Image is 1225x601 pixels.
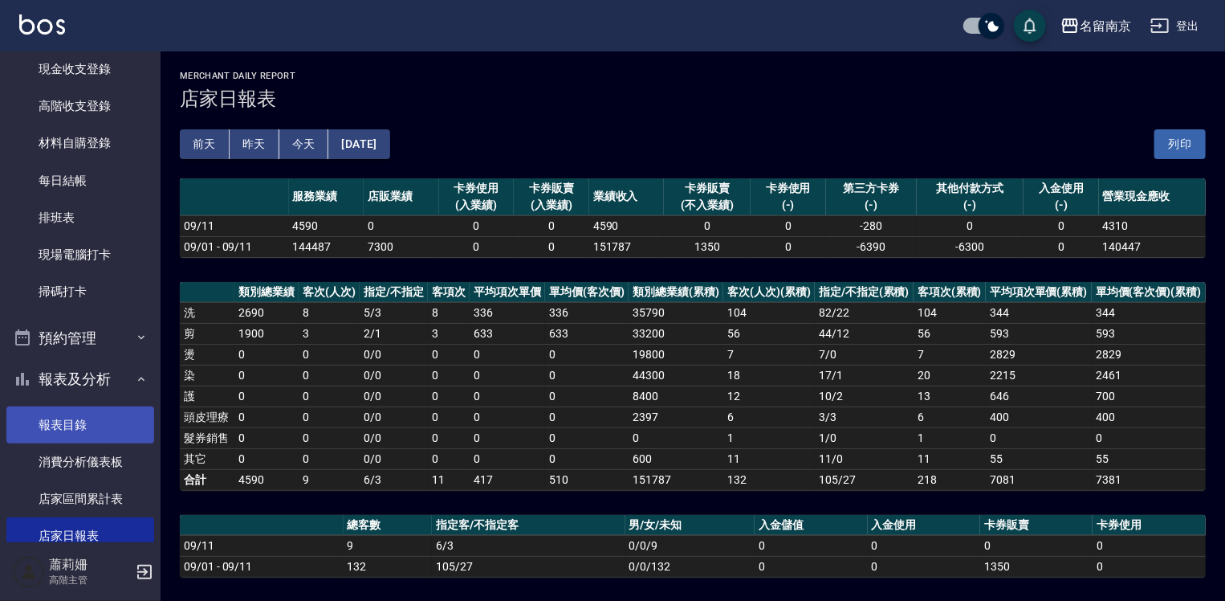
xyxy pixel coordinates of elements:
[815,448,914,469] td: 11 / 0
[180,215,289,236] td: 09/11
[230,129,279,159] button: 昨天
[1092,365,1206,386] td: 2461
[432,515,625,536] th: 指定客/不指定客
[428,323,470,344] td: 3
[470,386,545,407] td: 0
[917,215,1024,236] td: 0
[299,386,360,407] td: 0
[470,344,545,365] td: 0
[432,556,625,577] td: 105/27
[470,302,545,323] td: 336
[914,448,986,469] td: 11
[723,469,815,490] td: 132
[428,407,470,427] td: 0
[1024,215,1099,236] td: 0
[180,71,1206,81] h2: Merchant Daily Report
[755,535,867,556] td: 0
[986,448,1092,469] td: 55
[755,556,867,577] td: 0
[625,535,755,556] td: 0/0/9
[180,344,234,365] td: 燙
[360,448,428,469] td: 0 / 0
[6,162,154,199] a: 每日結帳
[868,515,980,536] th: 入金使用
[723,427,815,448] td: 1
[629,386,723,407] td: 8400
[1092,323,1206,344] td: 593
[914,302,986,323] td: 104
[1024,236,1099,257] td: 0
[443,180,511,197] div: 卡券使用
[428,302,470,323] td: 8
[723,448,815,469] td: 11
[360,323,428,344] td: 2 / 1
[360,386,428,407] td: 0 / 0
[914,323,986,344] td: 56
[755,515,867,536] th: 入金儲值
[668,180,747,197] div: 卡券販賣
[470,448,545,469] td: 0
[428,344,470,365] td: 0
[180,515,1206,578] table: a dense table
[364,178,439,216] th: 店販業績
[428,282,470,303] th: 客項次
[289,236,364,257] td: 144487
[986,386,1092,407] td: 646
[279,129,329,159] button: 今天
[299,282,360,303] th: 客次(人次)
[914,386,986,407] td: 13
[428,365,470,386] td: 0
[49,557,131,573] h5: 蕭莉姍
[299,427,360,448] td: 0
[815,365,914,386] td: 17 / 1
[625,515,755,536] th: 男/女/未知
[1028,197,1095,214] div: (-)
[428,448,470,469] td: 0
[723,344,815,365] td: 7
[914,407,986,427] td: 6
[234,448,299,469] td: 0
[514,215,589,236] td: 0
[299,302,360,323] td: 8
[470,469,545,490] td: 417
[815,407,914,427] td: 3 / 3
[1092,386,1206,407] td: 700
[1092,407,1206,427] td: 400
[514,236,589,257] td: 0
[428,469,470,490] td: 11
[625,556,755,577] td: 0/0/132
[815,323,914,344] td: 44 / 12
[6,273,154,310] a: 掃碼打卡
[299,469,360,490] td: 9
[234,323,299,344] td: 1900
[1099,236,1206,257] td: 140447
[668,197,747,214] div: (不入業績)
[299,365,360,386] td: 0
[1092,469,1206,490] td: 7381
[815,282,914,303] th: 指定/不指定(累積)
[629,469,723,490] td: 151787
[629,323,723,344] td: 33200
[328,129,389,159] button: [DATE]
[914,282,986,303] th: 客項次(累積)
[1099,215,1206,236] td: 4310
[180,407,234,427] td: 頭皮理療
[360,407,428,427] td: 0 / 0
[234,469,299,490] td: 4590
[6,199,154,236] a: 排班表
[723,323,815,344] td: 56
[629,427,723,448] td: 0
[432,535,625,556] td: 6/3
[289,215,364,236] td: 4590
[723,302,815,323] td: 104
[6,358,154,400] button: 報表及分析
[589,215,665,236] td: 4590
[49,573,131,587] p: 高階主管
[826,215,917,236] td: -280
[234,386,299,407] td: 0
[545,386,629,407] td: 0
[518,197,585,214] div: (入業績)
[589,178,665,216] th: 業績收入
[180,282,1206,491] table: a dense table
[545,448,629,469] td: 0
